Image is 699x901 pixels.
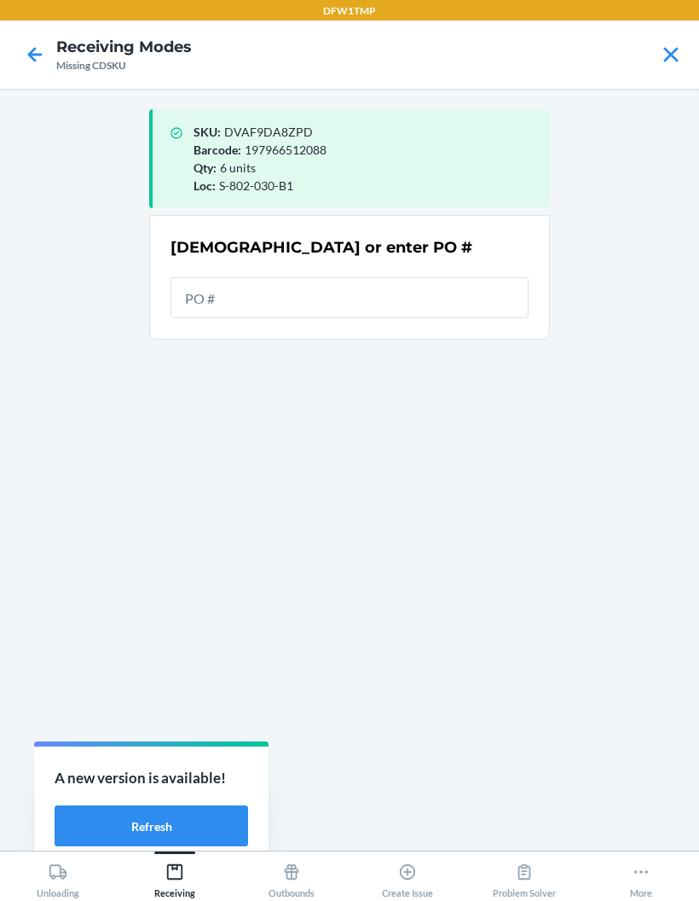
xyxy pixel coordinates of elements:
button: Outbounds [233,852,349,898]
button: Problem Solver [466,852,583,898]
button: Refresh [55,805,248,846]
button: More [582,852,699,898]
h2: [DEMOGRAPHIC_DATA] or enter PO # [170,236,472,259]
button: Create Issue [349,852,466,898]
span: Barcode : [194,142,241,157]
div: Missing CDSKU [56,58,192,73]
span: 197966512088 [245,142,326,157]
span: DVAF9DA8ZPD [224,125,313,139]
div: Outbounds [269,856,315,898]
div: Problem Solver [493,856,556,898]
p: DFW1TMP [323,3,376,19]
span: 6 units [220,160,256,175]
div: Create Issue [382,856,433,898]
p: A new version is available! [55,767,248,789]
span: Qty : [194,160,217,175]
span: SKU : [194,125,221,139]
span: S-802-030-B1 [219,178,293,193]
div: Receiving [154,856,195,898]
h4: Receiving Modes [56,36,192,58]
div: Unloading [37,856,79,898]
div: More [630,856,652,898]
button: Receiving [117,852,234,898]
input: PO # [170,277,529,318]
span: Loc : [194,178,216,193]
